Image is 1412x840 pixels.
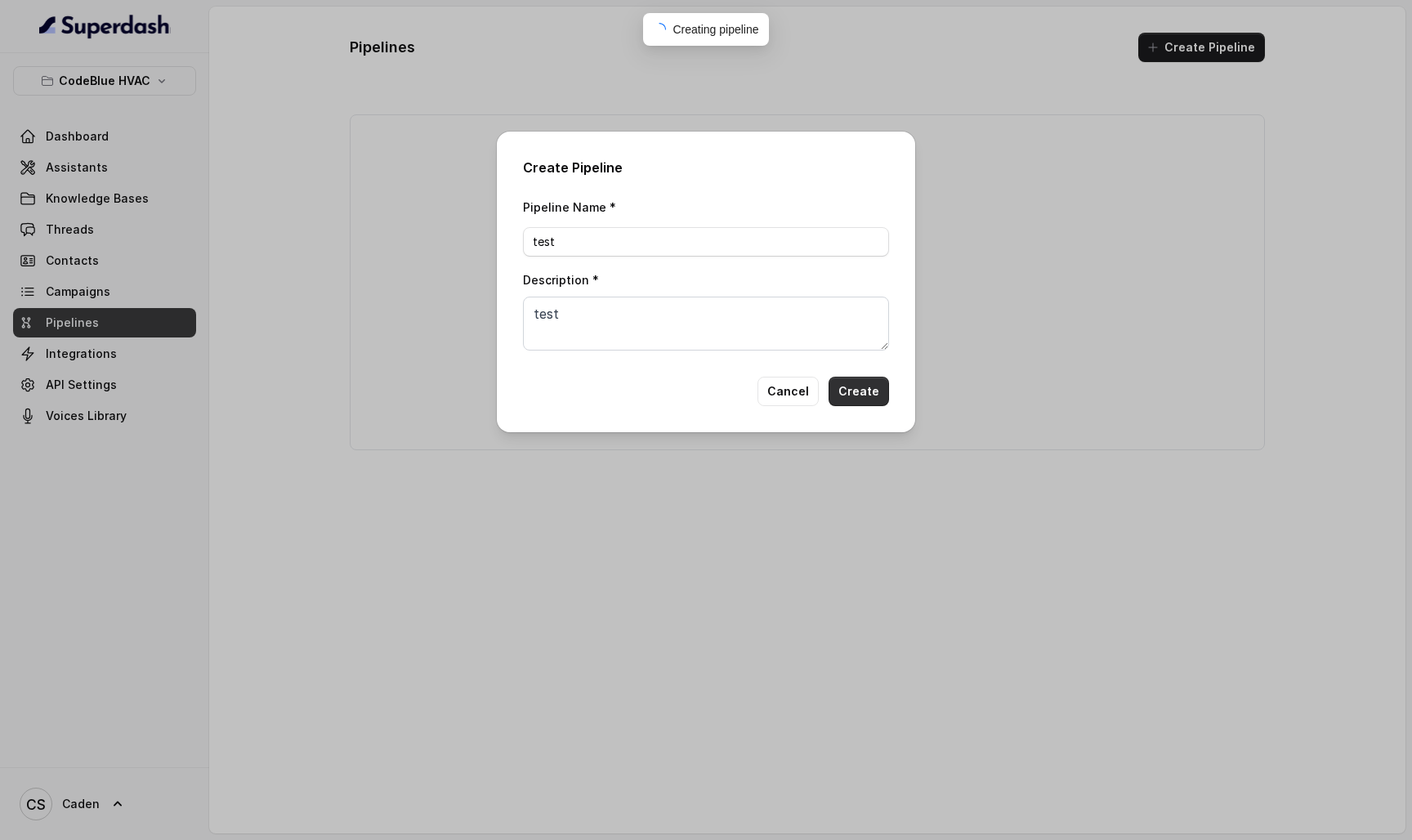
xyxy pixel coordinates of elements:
h2: Create Pipeline [523,158,889,177]
button: Create [829,377,889,406]
span: Creating pipeline [672,23,758,36]
span: loading [650,20,668,38]
textarea: test [523,297,889,351]
button: Cancel [757,377,819,406]
label: Pipeline Name * [523,200,616,214]
label: Description * [523,273,599,287]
